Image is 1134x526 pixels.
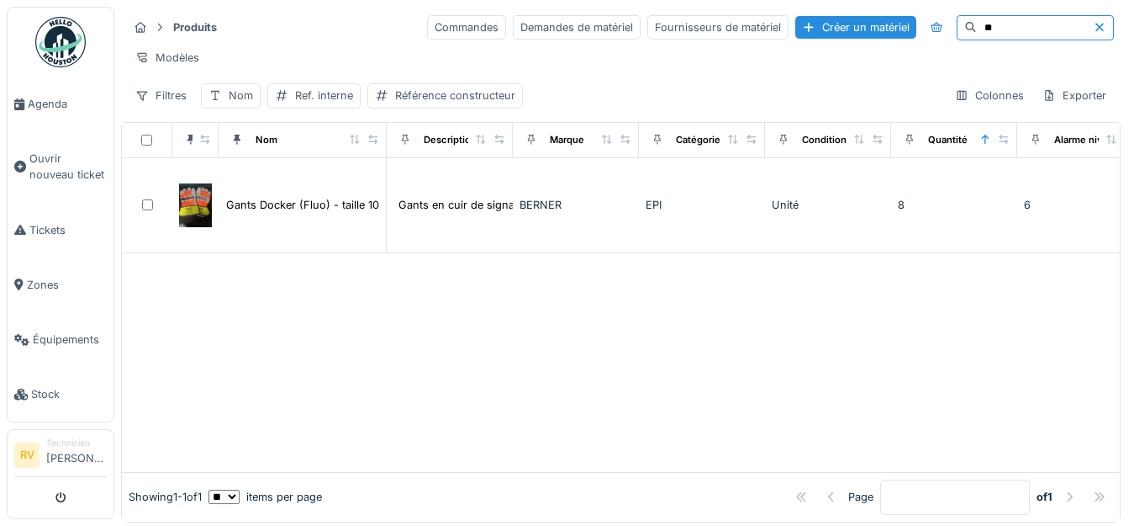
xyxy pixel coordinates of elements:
[8,131,113,202] a: Ouvrir nouveau ticket
[550,133,584,147] div: Marque
[166,19,224,35] strong: Produits
[229,88,253,104] div: Nom
[46,437,107,473] li: [PERSON_NAME]
[31,386,107,402] span: Stock
[256,133,277,147] div: Nom
[295,88,353,104] div: Ref. interne
[928,133,968,147] div: Quantité
[28,96,107,112] span: Agenda
[1036,489,1052,505] strong: of 1
[513,15,641,40] div: Demandes de matériel
[8,367,113,422] a: Stock
[226,197,379,213] div: Gants Docker (Fluo) - taille 10
[398,197,652,213] div: Gants en cuir de signalisation - type Docker EN...
[128,83,194,108] div: Filtres
[646,197,758,213] div: EPI
[46,437,107,449] div: Technicien
[395,88,515,104] div: Référence constructeur
[520,197,632,213] div: BERNER
[35,17,86,67] img: Badge_color-CXgf-gQk.svg
[8,203,113,258] a: Tickets
[772,197,884,213] div: Unité
[8,77,113,131] a: Agenda
[29,151,107,183] span: Ouvrir nouveau ticket
[8,258,113,312] a: Zones
[179,183,212,227] img: Gants Docker (Fluo) - taille 10
[848,489,873,505] div: Page
[647,15,789,40] div: Fournisseurs de matériel
[29,222,107,238] span: Tickets
[129,489,202,505] div: Showing 1 - 1 of 1
[14,443,40,468] li: RV
[1035,83,1114,108] div: Exporter
[427,15,506,40] div: Commandes
[676,133,720,147] div: Catégorie
[33,332,107,348] span: Équipements
[424,133,477,147] div: Description
[802,133,882,147] div: Conditionnement
[795,16,916,39] div: Créer un matériel
[208,489,322,505] div: items per page
[27,277,107,293] span: Zones
[8,312,113,367] a: Équipements
[947,83,1031,108] div: Colonnes
[128,45,207,70] div: Modèles
[898,197,1010,213] div: 8
[14,437,107,477] a: RV Technicien[PERSON_NAME]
